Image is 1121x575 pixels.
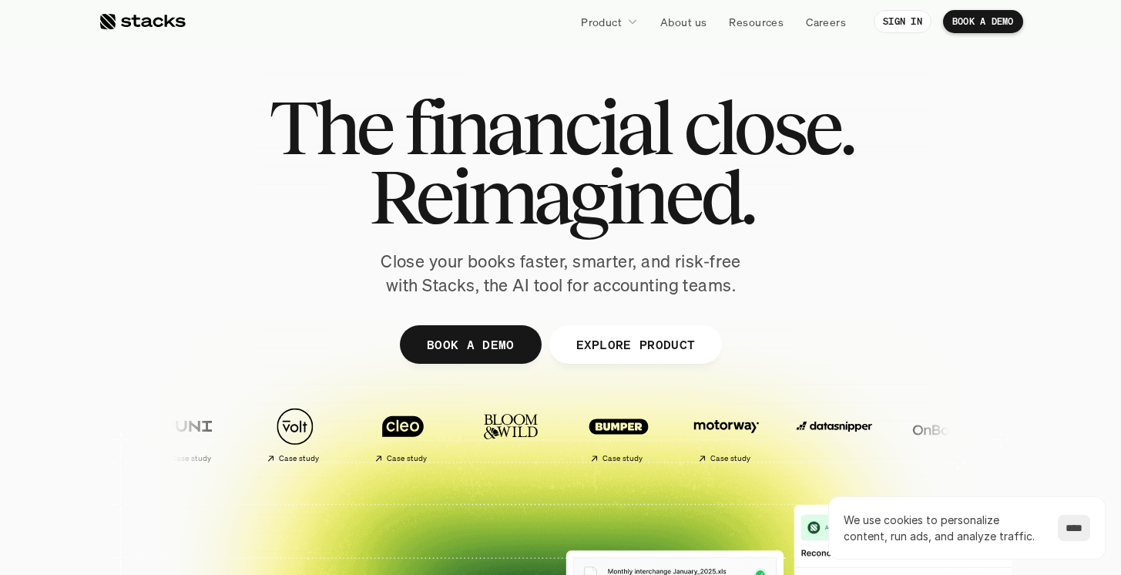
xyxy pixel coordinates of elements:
p: BOOK A DEMO [952,16,1014,27]
a: Case study [676,399,777,469]
p: SIGN IN [883,16,922,27]
a: Case study [137,399,237,469]
p: About us [660,14,706,30]
span: close. [683,92,853,162]
span: Reimagined. [368,162,753,231]
p: EXPLORE PRODUCT [576,333,695,355]
p: Product [581,14,622,30]
a: BOOK A DEMO [399,325,541,364]
a: BOOK A DEMO [943,10,1023,33]
span: The [269,92,391,162]
a: Case study [245,399,345,469]
p: BOOK A DEMO [426,333,514,355]
a: Careers [797,8,855,35]
h2: Case study [602,454,643,463]
a: EXPLORE PRODUCT [549,325,722,364]
a: Resources [720,8,793,35]
p: Careers [806,14,846,30]
h2: Case study [278,454,319,463]
a: Case study [569,399,669,469]
h2: Case study [170,454,211,463]
h2: Case study [386,454,427,463]
a: Case study [353,399,453,469]
span: financial [404,92,670,162]
h2: Case study [710,454,750,463]
a: SIGN IN [874,10,931,33]
p: We use cookies to personalize content, run ads, and analyze traffic. [844,512,1042,544]
p: Close your books faster, smarter, and risk-free with Stacks, the AI tool for accounting teams. [368,250,753,298]
a: About us [651,8,716,35]
p: Resources [729,14,784,30]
